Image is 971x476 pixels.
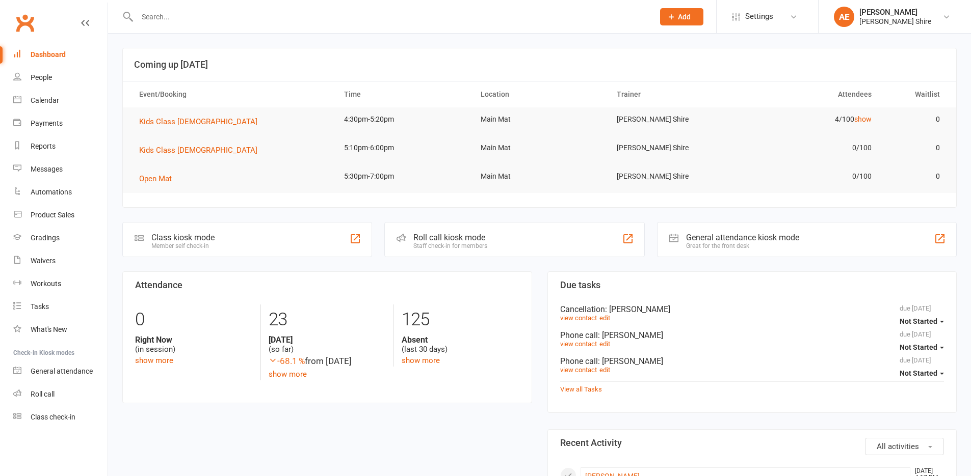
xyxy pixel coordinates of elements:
div: [PERSON_NAME] Shire [859,17,931,26]
a: Workouts [13,272,108,295]
div: Messages [31,165,63,173]
div: Roll call [31,390,55,398]
td: 4:30pm-5:20pm [335,107,471,131]
div: (in session) [135,335,253,354]
div: (last 30 days) [402,335,519,354]
th: Trainer [608,81,744,107]
a: What's New [13,318,108,341]
span: Not Started [900,317,937,325]
div: Phone call [560,356,944,366]
div: General attendance [31,367,93,375]
div: (so far) [269,335,386,354]
span: Add [678,13,691,21]
h3: Due tasks [560,280,944,290]
a: People [13,66,108,89]
span: Not Started [900,343,937,351]
a: Tasks [13,295,108,318]
td: Main Mat [471,107,608,131]
div: from [DATE] [269,354,386,368]
div: What's New [31,325,67,333]
button: Not Started [900,338,944,356]
a: Waivers [13,249,108,272]
button: Kids Class [DEMOGRAPHIC_DATA] [139,144,265,156]
button: Not Started [900,312,944,330]
a: Messages [13,158,108,181]
h3: Coming up [DATE] [134,60,945,70]
div: Class kiosk mode [151,233,215,242]
a: view contact [560,340,597,348]
div: Waivers [31,257,56,265]
a: Calendar [13,89,108,112]
div: Cancellation [560,304,944,314]
div: Workouts [31,279,61,288]
a: Roll call [13,383,108,406]
div: AE [834,7,854,27]
button: All activities [865,438,944,455]
td: [PERSON_NAME] Shire [608,164,744,188]
td: 0 [881,107,949,131]
a: Clubworx [12,10,38,36]
a: Automations [13,181,108,204]
div: [PERSON_NAME] [859,8,931,17]
div: Great for the front desk [686,242,799,249]
div: Payments [31,119,63,127]
th: Location [471,81,608,107]
div: Automations [31,188,72,196]
span: : [PERSON_NAME] [598,356,663,366]
div: Phone call [560,330,944,340]
strong: Absent [402,335,519,345]
input: Search... [134,10,647,24]
td: [PERSON_NAME] Shire [608,136,744,160]
div: 125 [402,304,519,335]
a: view contact [560,366,597,374]
a: edit [599,340,610,348]
td: 0/100 [744,136,881,160]
a: show more [135,356,173,365]
strong: Right Now [135,335,253,345]
td: 4/100 [744,107,881,131]
div: People [31,73,52,81]
span: Open Mat [139,174,172,183]
div: 0 [135,304,253,335]
a: View all Tasks [560,385,602,393]
a: General attendance kiosk mode [13,360,108,383]
div: Class check-in [31,413,75,421]
span: : [PERSON_NAME] [598,330,663,340]
span: All activities [877,442,919,451]
span: Kids Class [DEMOGRAPHIC_DATA] [139,146,257,155]
td: Main Mat [471,164,608,188]
a: Class kiosk mode [13,406,108,429]
span: -68.1 % [269,356,305,366]
th: Attendees [744,81,881,107]
div: General attendance kiosk mode [686,233,799,242]
h3: Attendance [135,280,519,290]
button: Add [660,8,703,25]
span: Settings [745,5,773,28]
a: view contact [560,314,597,322]
div: Roll call kiosk mode [413,233,487,242]
th: Waitlist [881,81,949,107]
button: Kids Class [DEMOGRAPHIC_DATA] [139,116,265,128]
a: show more [402,356,440,365]
span: Not Started [900,369,937,377]
strong: [DATE] [269,335,386,345]
div: Staff check-in for members [413,242,487,249]
h3: Recent Activity [560,438,944,448]
td: 5:10pm-6:00pm [335,136,471,160]
a: Dashboard [13,43,108,66]
td: 5:30pm-7:00pm [335,164,471,188]
button: Not Started [900,364,944,382]
a: Product Sales [13,204,108,227]
td: 0 [881,164,949,188]
div: Member self check-in [151,242,215,249]
div: Calendar [31,96,59,104]
a: edit [599,366,610,374]
div: Reports [31,142,56,150]
a: show more [269,370,307,379]
td: 0 [881,136,949,160]
td: 0/100 [744,164,881,188]
div: Tasks [31,302,49,311]
button: Open Mat [139,173,179,185]
a: edit [599,314,610,322]
th: Time [335,81,471,107]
